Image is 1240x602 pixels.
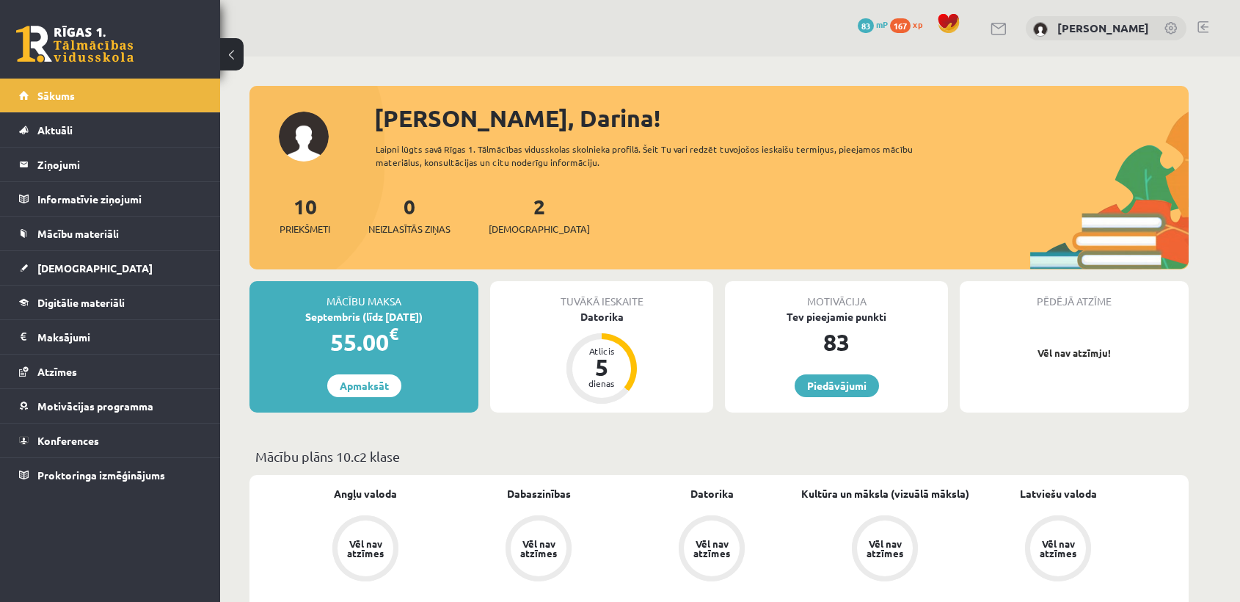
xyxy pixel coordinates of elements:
[19,320,202,354] a: Maksājumi
[334,486,397,501] a: Angļu valoda
[452,515,625,584] a: Vēl nav atzīmes
[489,193,590,236] a: 2[DEMOGRAPHIC_DATA]
[19,355,202,388] a: Atzīmes
[37,365,77,378] span: Atzīmes
[691,539,732,558] div: Vēl nav atzīmes
[249,309,478,324] div: Septembris (līdz [DATE])
[37,182,202,216] legend: Informatīvie ziņojumi
[37,399,153,413] span: Motivācijas programma
[489,222,590,236] span: [DEMOGRAPHIC_DATA]
[864,539,905,558] div: Vēl nav atzīmes
[19,113,202,147] a: Aktuāli
[280,222,330,236] span: Priekšmeti
[19,458,202,492] a: Proktoringa izmēģinājums
[1057,21,1149,35] a: [PERSON_NAME]
[37,89,75,102] span: Sākums
[858,18,874,33] span: 83
[580,347,624,355] div: Atlicis
[795,374,879,397] a: Piedāvājumi
[725,309,948,324] div: Tev pieejamie punkti
[890,18,930,30] a: 167 xp
[801,486,969,501] a: Kultūra un māksla (vizuālā māksla)
[368,193,451,236] a: 0Neizlasītās ziņas
[19,286,202,319] a: Digitālie materiāli
[625,515,798,584] a: Vēl nav atzīmes
[19,217,202,250] a: Mācību materiāli
[971,515,1145,584] a: Vēl nav atzīmes
[37,468,165,482] span: Proktoringa izmēģinājums
[16,26,134,62] a: Rīgas 1. Tālmācības vidusskola
[967,346,1181,360] p: Vēl nav atzīmju!
[490,309,713,324] div: Datorika
[37,320,202,354] legend: Maksājumi
[368,222,451,236] span: Neizlasītās ziņas
[19,79,202,112] a: Sākums
[858,18,888,30] a: 83 mP
[37,148,202,181] legend: Ziņojumi
[37,123,73,137] span: Aktuāli
[876,18,888,30] span: mP
[37,434,99,447] span: Konferences
[1037,539,1079,558] div: Vēl nav atzīmes
[19,424,202,457] a: Konferences
[890,18,911,33] span: 167
[376,142,939,169] div: Laipni lūgts savā Rīgas 1. Tālmācības vidusskolas skolnieka profilā. Šeit Tu vari redzēt tuvojošo...
[19,182,202,216] a: Informatīvie ziņojumi
[19,148,202,181] a: Ziņojumi
[19,251,202,285] a: [DEMOGRAPHIC_DATA]
[280,193,330,236] a: 10Priekšmeti
[327,374,401,397] a: Apmaksāt
[37,296,125,309] span: Digitālie materiāli
[690,486,734,501] a: Datorika
[37,227,119,240] span: Mācību materiāli
[913,18,922,30] span: xp
[374,101,1189,136] div: [PERSON_NAME], Darina!
[580,355,624,379] div: 5
[725,324,948,360] div: 83
[389,323,398,344] span: €
[279,515,452,584] a: Vēl nav atzīmes
[37,261,153,275] span: [DEMOGRAPHIC_DATA]
[490,281,713,309] div: Tuvākā ieskaite
[1033,22,1048,37] img: Darina Stirāne
[255,446,1183,466] p: Mācību plāns 10.c2 klase
[19,389,202,423] a: Motivācijas programma
[249,324,478,360] div: 55.00
[580,379,624,388] div: dienas
[725,281,948,309] div: Motivācija
[1020,486,1097,501] a: Latviešu valoda
[507,486,571,501] a: Dabaszinības
[960,281,1189,309] div: Pēdējā atzīme
[490,309,713,406] a: Datorika Atlicis 5 dienas
[345,539,386,558] div: Vēl nav atzīmes
[249,281,478,309] div: Mācību maksa
[518,539,559,558] div: Vēl nav atzīmes
[798,515,971,584] a: Vēl nav atzīmes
